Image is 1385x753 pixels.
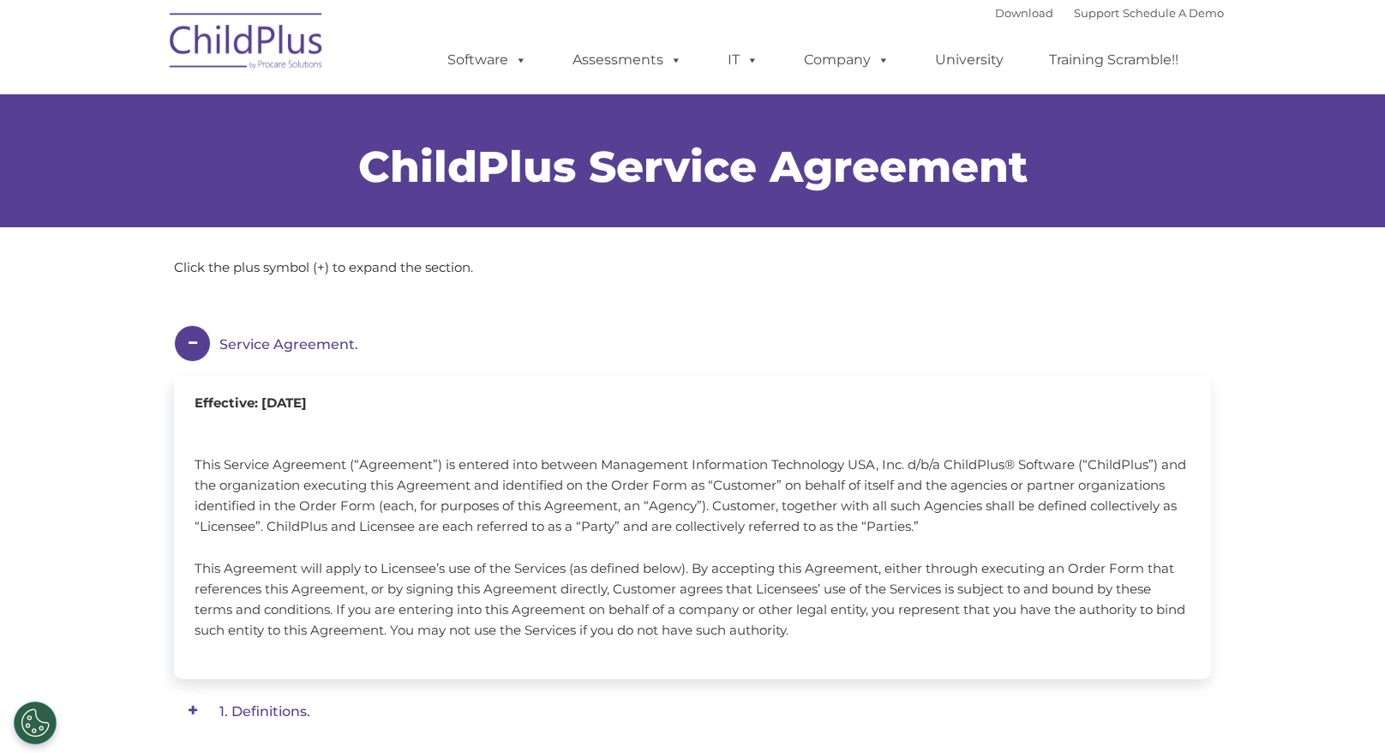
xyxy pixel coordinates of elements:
p: This Agreement will apply to Licensee’s use of the Services (as defined below). By accepting this... [195,558,1190,641]
span: ChildPlus Service Agreement [358,141,1028,193]
p: Click the plus symbol (+) to expand the section. [174,257,1211,278]
b: Effective: [DATE] [195,395,307,411]
a: Training Scramble!! [1032,43,1196,77]
a: Company [787,43,907,77]
span: 1. Definitions. [219,703,310,720]
img: ChildPlus by Procare Solutions [161,1,333,87]
a: IT [710,43,776,77]
button: Cookies Settings [14,702,57,744]
a: Schedule A Demo [1123,6,1224,20]
p: This Service Agreement (“Agreement”) is entered into between Management Information Technology US... [195,455,1190,537]
span: Service Agreement. [219,336,358,352]
a: Software [430,43,544,77]
a: Download [995,6,1053,20]
a: University [918,43,1021,77]
a: Assessments [555,43,699,77]
font: | [995,6,1224,20]
a: Support [1074,6,1119,20]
